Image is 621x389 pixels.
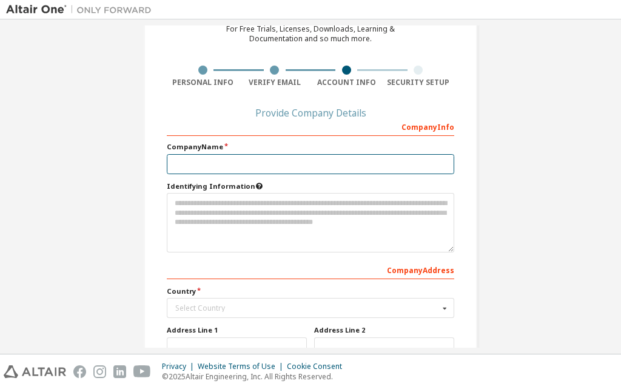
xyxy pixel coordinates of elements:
[383,78,455,87] div: Security Setup
[175,305,439,312] div: Select Country
[167,109,454,117] div: Provide Company Details
[167,260,454,279] div: Company Address
[113,365,126,378] img: linkedin.svg
[133,365,151,378] img: youtube.svg
[167,142,454,152] label: Company Name
[6,4,158,16] img: Altair One
[226,24,395,44] div: For Free Trials, Licenses, Downloads, Learning & Documentation and so much more.
[167,78,239,87] div: Personal Info
[73,365,86,378] img: facebook.svg
[239,78,311,87] div: Verify Email
[198,362,287,371] div: Website Terms of Use
[167,117,454,136] div: Company Info
[287,362,349,371] div: Cookie Consent
[167,181,454,191] label: Please provide any information that will help our support team identify your company. Email and n...
[93,365,106,378] img: instagram.svg
[310,78,383,87] div: Account Info
[4,365,66,378] img: altair_logo.svg
[167,286,454,296] label: Country
[162,371,349,382] p: © 2025 Altair Engineering, Inc. All Rights Reserved.
[167,325,307,335] label: Address Line 1
[314,325,454,335] label: Address Line 2
[162,362,198,371] div: Privacy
